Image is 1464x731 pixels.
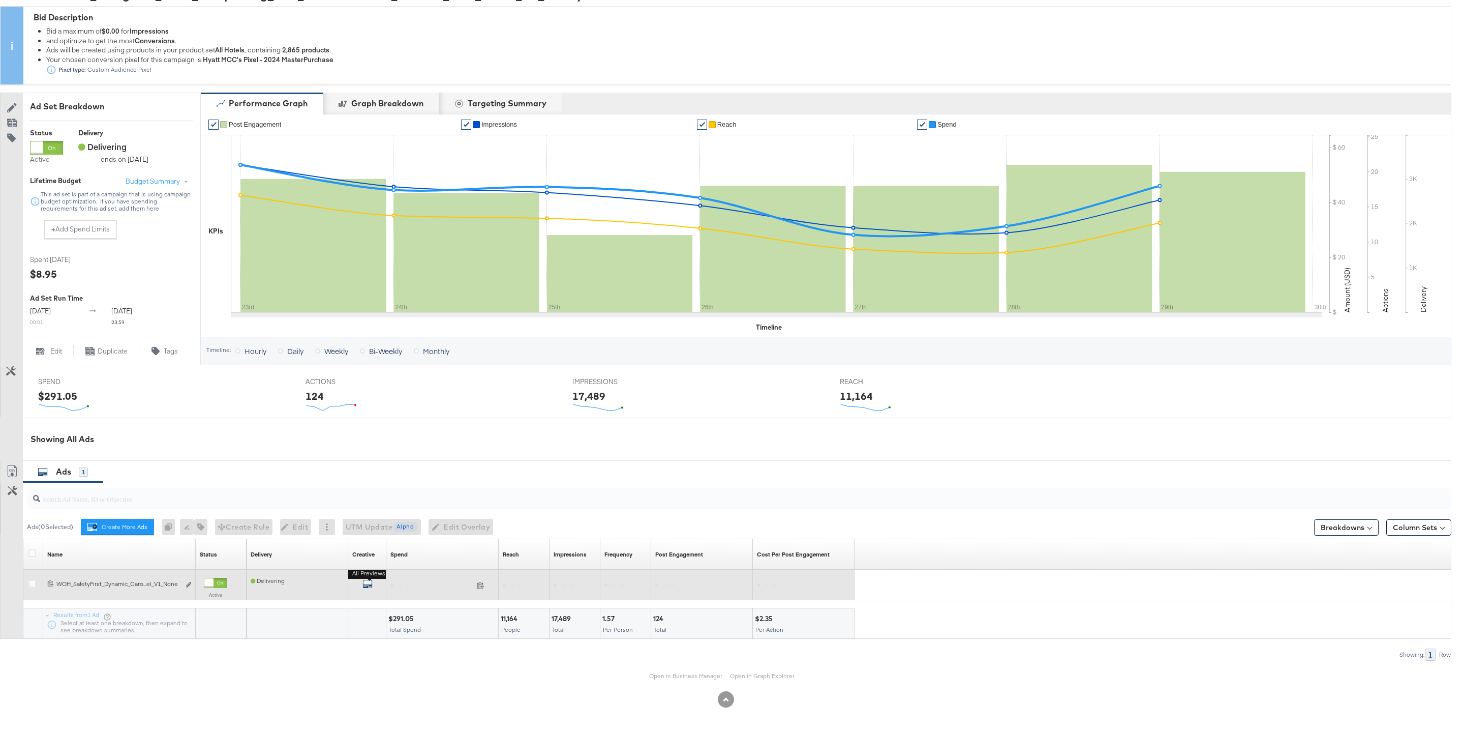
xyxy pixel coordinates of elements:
button: +Add Spend Limits [44,220,117,239]
a: The number of actions related to your Page's posts as a result of your ad. [655,550,703,559]
div: Row [1439,651,1451,658]
span: Daily [287,346,303,356]
div: Your chosen conversion pixel for this campaign is [46,55,1446,75]
label: Active [204,592,227,598]
strong: All Hotels [215,46,245,55]
span: Reach [717,121,737,128]
div: Bid Description [34,12,1446,23]
text: Delivery [1419,286,1428,312]
sub: 00:01 [30,318,43,326]
span: Delivering [251,577,285,584]
div: 1 [1425,649,1436,661]
a: Open in Graph Explorer [730,672,795,680]
span: Total [552,626,565,633]
a: Open in Business Manager [649,672,722,680]
a: Shows the current state of your Ad. [200,550,217,559]
text: Actions [1381,288,1390,312]
button: Budget Summary [125,176,193,187]
div: This ad set is part of a campaign that is using campaign budget optimization. If you have spendin... [40,191,193,212]
a: Ad Name. [47,550,63,559]
span: Bi-Weekly [369,346,402,356]
button: Breakdowns [1314,519,1379,536]
div: 1.57 [602,614,618,624]
strong: Conversions [135,36,175,45]
div: Timeline [756,323,782,332]
span: Ads [56,466,71,477]
span: Spend [937,121,957,128]
div: Ad Set Run Time [30,294,193,303]
div: Showing: [1399,651,1425,658]
sub: 23:59 [111,318,125,326]
span: Hourly [245,346,266,356]
span: Post Engagement [229,121,281,128]
div: Name [47,550,63,559]
input: Search Ad Name, ID or Objective [40,485,1317,505]
div: 1 [79,467,88,477]
strong: 2,865 products [282,46,329,55]
span: Spent [DATE] [30,255,106,265]
div: Reach [503,550,519,559]
button: Edit [22,345,73,357]
text: Amount (USD) [1343,268,1352,312]
strong: Impressions [130,27,169,36]
a: Reflects the ability of your Ad to achieve delivery. [251,550,272,559]
div: Delivery [251,550,272,559]
div: Ads ( 0 Selected) [27,522,73,532]
div: Timeline: [206,346,231,354]
span: Delivering [78,141,127,152]
div: Showing All Ads [30,433,1451,445]
strong: Pixel type: [58,66,86,73]
div: 11,164 [501,614,521,624]
button: Create More Ads [81,519,154,535]
span: SPEND [38,377,114,387]
a: Shows the creative associated with your ad. [352,550,375,559]
label: Active [30,155,63,164]
span: ACTIONS [306,377,382,387]
div: Post Engagement [655,550,703,559]
strong: $0.00 [102,27,119,36]
a: The number of people your ad was served to. [503,550,519,559]
span: [DATE] [30,306,51,315]
div: $291.05 [388,614,417,624]
div: Delivery [78,128,148,138]
span: Edit [50,346,62,356]
a: The average number of times your ad was served to each person. [604,550,632,559]
span: Tags [164,346,178,356]
div: Lifetime Budget [30,176,103,186]
div: WOH_SafetyFirst_Dynamic_Caro...el_V1_None [56,580,180,588]
button: Column Sets [1386,519,1451,536]
a: ✔ [208,120,219,130]
div: Graph Breakdown [351,98,423,109]
div: Performance Graph [229,98,308,109]
div: $291.05 [38,389,77,403]
div: $8.95 [30,267,57,281]
span: IMPRESSIONS [572,377,649,387]
div: $2.35 [755,614,776,624]
button: Tags [139,345,190,357]
a: The total amount spent to date. [390,550,408,559]
strong: + [51,224,55,234]
div: KPIs [208,226,223,236]
a: ✔ [697,120,707,130]
div: Ads will be created using products in your product set , containing . [46,46,1446,55]
div: Status [200,550,217,559]
button: Duplicate [73,345,139,357]
div: Bid a maximum of for [46,27,1446,37]
span: REACH [840,377,916,387]
div: Frequency [604,550,632,559]
div: 124 [653,614,666,624]
a: ✔ [461,120,471,130]
span: Total [654,626,666,633]
sub: ends on [DATE] [101,155,148,164]
div: Ad Set Breakdown [30,101,193,112]
span: Monthly [423,346,449,356]
div: 17,489 [552,614,574,624]
span: [DATE] [111,306,132,315]
span: Per Action [755,626,783,633]
span: Impressions [481,121,517,128]
div: Impressions [554,550,587,559]
div: Status [30,128,63,138]
span: People [501,626,521,633]
div: Custom Audience Pixel [56,66,152,73]
div: Creative [352,550,375,559]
